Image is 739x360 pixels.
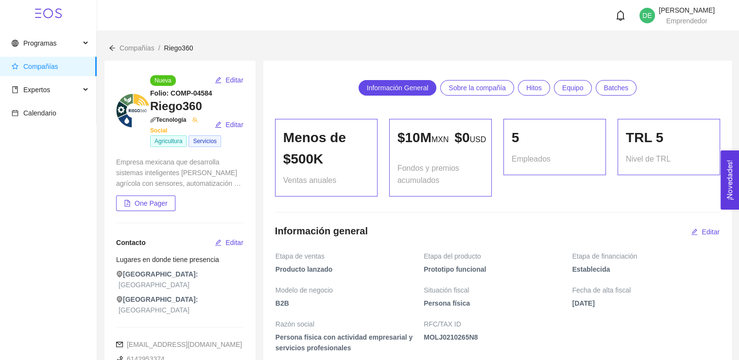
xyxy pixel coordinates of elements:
span: One Pager [135,198,168,209]
span: Persona física [424,298,571,316]
span: team [192,117,198,123]
span: [PERSON_NAME] [659,6,715,14]
span: RFC/TAX ID [424,319,466,329]
a: Hitos [518,80,550,96]
span: calendar [12,110,18,116]
span: Emprendedor [666,17,707,25]
span: star [12,63,18,70]
span: Situación fiscal [424,285,474,295]
button: editEditar [214,235,244,250]
span: Batches [604,81,629,95]
p: $ 10M $ 0 [397,127,483,148]
span: Riego360 [164,44,193,52]
span: Empleados [512,153,550,165]
span: / [158,44,160,52]
span: [GEOGRAPHIC_DATA]: [116,269,198,279]
span: Etapa del producto [424,251,486,262]
span: Programas [23,39,56,47]
span: Servicios [189,135,221,147]
span: Nueva [150,75,176,86]
span: DE [642,8,652,23]
a: Información General [359,80,437,96]
span: [GEOGRAPHIC_DATA] [119,305,189,315]
span: Fecha de alta fiscal [572,285,636,295]
span: Compañías [23,63,58,70]
span: [GEOGRAPHIC_DATA] [119,279,189,290]
span: Editar [225,119,243,130]
button: editEditar [214,72,244,88]
span: Expertos [23,86,50,94]
a: Equipo [554,80,592,96]
div: 5 [512,127,598,148]
div: TRL 5 [626,127,712,148]
span: Agricultura [150,135,187,147]
span: book [12,86,18,93]
span: Compañías [120,44,155,52]
span: Tecnología [150,116,198,134]
div: Empresa mexicana que desarrolla sistemas inteligentes [PERSON_NAME] agrícola con sensores, automa... [116,157,244,189]
span: Información General [367,81,429,95]
span: USD [470,135,486,144]
span: Prototipo funcional [424,264,571,282]
button: editEditar [214,117,244,132]
span: MXN [431,135,449,144]
span: Establecida [572,264,720,282]
span: arrow-left [109,45,116,51]
strong: Folio: COMP-04584 [150,89,212,97]
span: Hitos [526,81,542,95]
span: Editar [225,75,243,85]
span: edit [215,77,222,84]
span: Modelo de negocio [275,285,338,295]
img: 1755392480670-WhatsApp%20Image%202025-08-16%20at%207.00.43%20PM.jpeg [116,94,150,128]
span: [GEOGRAPHIC_DATA]: [116,294,198,305]
span: Ventas anuales [283,174,336,186]
span: Calendario [23,109,56,117]
span: Sobre la compañía [448,81,506,95]
span: mail [116,341,123,348]
span: Etapa de ventas [275,251,329,262]
span: edit [691,229,698,236]
span: global [12,40,18,47]
span: edit [215,121,222,129]
button: file-pdfOne Pager [116,196,175,211]
a: Batches [596,80,637,96]
h4: Información general [275,224,368,238]
span: file-pdf [124,200,131,208]
span: Fondos y premios acumulados [397,162,483,186]
span: api [150,117,156,123]
span: Nivel de TRL [626,153,670,165]
span: Editar [702,227,720,237]
span: Equipo [562,81,584,95]
span: Etapa de financiación [572,251,642,262]
div: Menos de $500K [283,127,369,170]
span: Producto lanzado [275,264,423,282]
span: bell [615,10,626,21]
span: Contacto [116,239,146,246]
a: Sobre la compañía [440,80,514,96]
span: edit [215,239,222,247]
button: Open Feedback Widget [721,150,739,210]
span: B2B [275,298,423,316]
span: [EMAIL_ADDRESS][DOMAIN_NAME] [116,341,242,348]
span: Editar [225,237,243,248]
span: [DATE] [572,298,720,316]
button: editEditar [690,224,720,240]
span: environment [116,296,123,303]
span: MOLJ0210265N8 [424,332,720,350]
span: Lugares en donde tiene presencia [116,256,219,263]
span: Razón social [275,319,319,329]
span: environment [116,271,123,278]
h3: Riego360 [150,98,244,114]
